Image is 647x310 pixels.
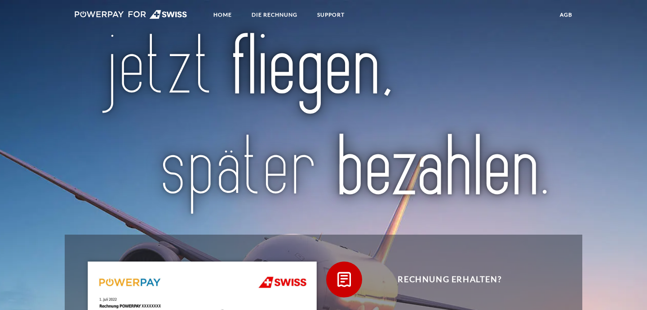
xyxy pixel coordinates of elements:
[333,268,355,291] img: qb_bill.svg
[75,10,187,19] img: logo-swiss-white.svg
[552,7,580,23] a: agb
[310,7,352,23] a: SUPPORT
[97,31,550,218] img: title-swiss_de.svg
[326,262,560,297] button: Rechnung erhalten?
[244,7,305,23] a: DIE RECHNUNG
[206,7,239,23] a: Home
[340,262,560,297] span: Rechnung erhalten?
